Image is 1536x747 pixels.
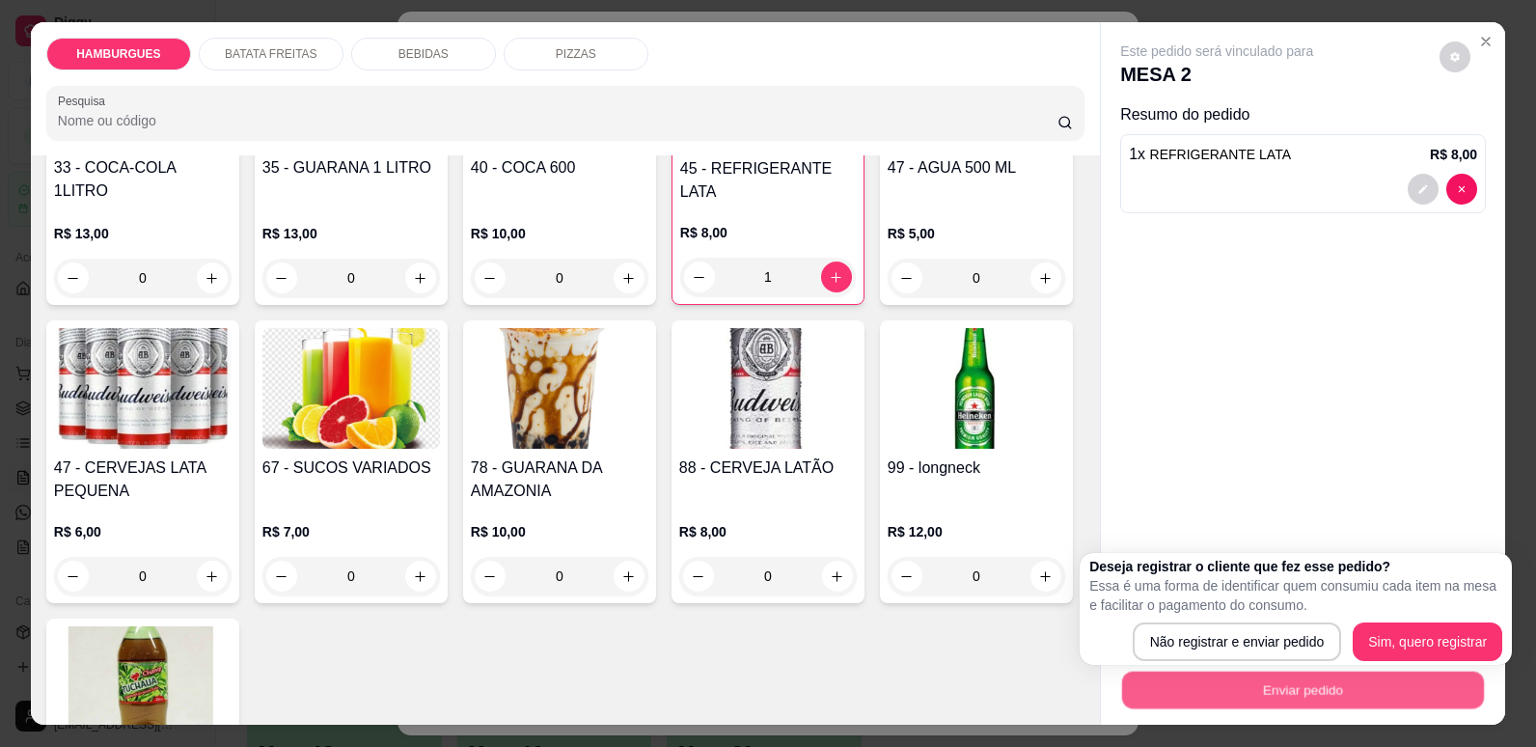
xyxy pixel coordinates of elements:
p: BATATA FREITAS [225,46,317,62]
p: MESA 2 [1120,61,1313,88]
p: R$ 10,00 [471,522,648,541]
button: Close [1470,26,1501,57]
h4: 88 - CERVEJA LATÃO [679,456,857,480]
p: BEBIDAS [398,46,449,62]
p: R$ 12,00 [888,522,1065,541]
label: Pesquisa [58,93,112,109]
p: R$ 7,00 [262,522,440,541]
h4: 35 - GUARANA 1 LITRO [262,156,440,180]
p: R$ 8,00 [1430,145,1477,164]
h4: 99 - longneck [888,456,1065,480]
button: decrease-product-quantity [475,561,506,592]
button: Enviar pedido [1122,671,1484,708]
button: decrease-product-quantity [475,263,506,293]
img: product-image [471,328,648,449]
img: product-image [888,328,1065,449]
button: decrease-product-quantity [891,263,922,293]
button: increase-product-quantity [197,561,228,592]
h2: Deseja registrar o cliente que fez esse pedido? [1089,557,1502,576]
h4: 47 - AGUA 500 ML [888,156,1065,180]
p: Essa é uma forma de identificar quem consumiu cada item na mesa e facilitar o pagamento do consumo. [1089,576,1502,615]
button: increase-product-quantity [197,263,228,293]
button: increase-product-quantity [405,263,436,293]
h4: 47 - CERVEJAS LATA PEQUENA [54,456,232,503]
p: PIZZAS [556,46,596,62]
button: increase-product-quantity [614,561,645,592]
input: Pesquisa [58,111,1058,130]
button: decrease-product-quantity [1446,174,1477,205]
p: R$ 10,00 [471,224,648,243]
h4: 40 - COCA 600 [471,156,648,180]
button: increase-product-quantity [405,561,436,592]
button: decrease-product-quantity [1408,174,1439,205]
button: increase-product-quantity [1030,561,1061,592]
button: Não registrar e enviar pedido [1133,622,1342,661]
button: decrease-product-quantity [266,263,297,293]
button: decrease-product-quantity [683,561,714,592]
button: decrease-product-quantity [684,262,715,292]
h4: 67 - SUCOS VARIADOS [262,456,440,480]
button: Sim, quero registrar [1353,622,1502,661]
p: R$ 13,00 [54,224,232,243]
button: decrease-product-quantity [58,263,89,293]
button: decrease-product-quantity [891,561,922,592]
p: R$ 8,00 [680,223,856,242]
img: product-image [262,328,440,449]
button: increase-product-quantity [822,561,853,592]
p: R$ 6,00 [54,522,232,541]
h4: 45 - REFRIGERANTE LATA [680,157,856,204]
img: product-image [54,328,232,449]
p: R$ 8,00 [679,522,857,541]
p: Este pedido será vinculado para [1120,41,1313,61]
button: increase-product-quantity [821,262,852,292]
p: Resumo do pedido [1120,103,1486,126]
button: decrease-product-quantity [58,561,89,592]
button: increase-product-quantity [1030,263,1061,293]
p: HAMBURGUES [76,46,160,62]
p: 1 x [1129,143,1291,166]
p: R$ 5,00 [888,224,1065,243]
h4: 33 - COCA-COLA 1LITRO [54,156,232,203]
span: REFRIGERANTE LATA [1150,147,1292,162]
button: decrease-product-quantity [1440,41,1470,72]
button: increase-product-quantity [614,263,645,293]
button: decrease-product-quantity [266,561,297,592]
p: R$ 13,00 [262,224,440,243]
img: product-image [54,626,232,747]
h4: 78 - GUARANA DA AMAZONIA [471,456,648,503]
img: product-image [679,328,857,449]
